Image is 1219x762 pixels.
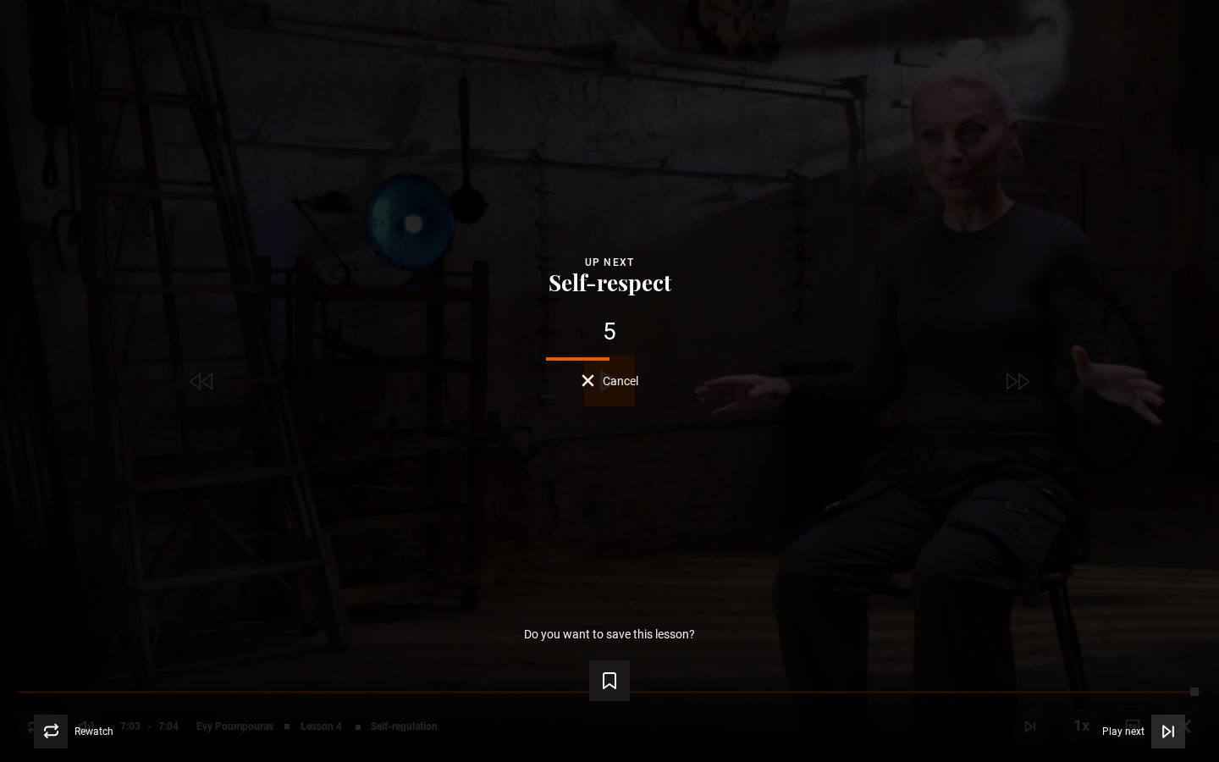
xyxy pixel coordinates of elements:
[582,374,638,387] button: Cancel
[1102,715,1185,748] button: Play next
[74,726,113,737] span: Rewatch
[34,715,113,748] button: Rewatch
[603,375,638,387] span: Cancel
[524,628,695,640] p: Do you want to save this lesson?
[27,320,1192,344] div: 5
[1102,726,1145,737] span: Play next
[543,271,676,295] button: Self-respect
[27,254,1192,271] div: Up next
